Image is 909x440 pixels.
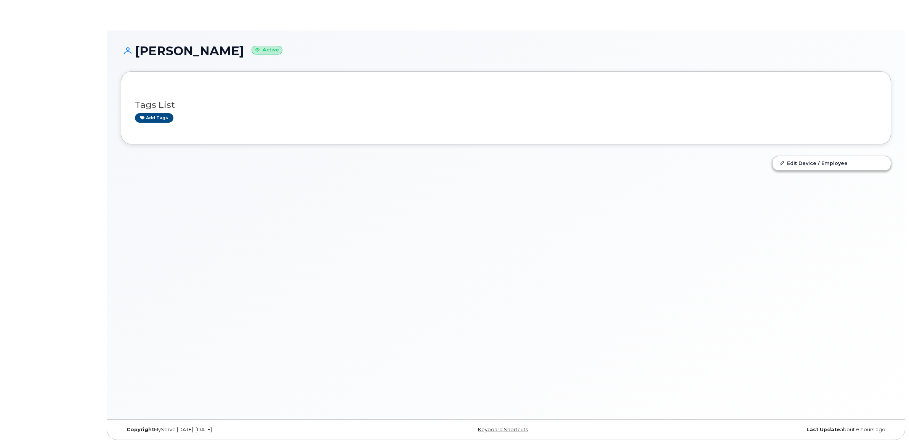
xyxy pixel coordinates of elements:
h3: Tags List [135,100,877,110]
strong: Last Update [806,427,840,432]
small: Active [252,46,282,54]
div: about 6 hours ago [634,427,891,433]
a: Add tags [135,113,173,123]
a: Keyboard Shortcuts [478,427,528,432]
h1: [PERSON_NAME] [121,44,891,58]
a: Edit Device / Employee [773,156,891,170]
div: MyServe [DATE]–[DATE] [121,427,378,433]
strong: Copyright [127,427,154,432]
